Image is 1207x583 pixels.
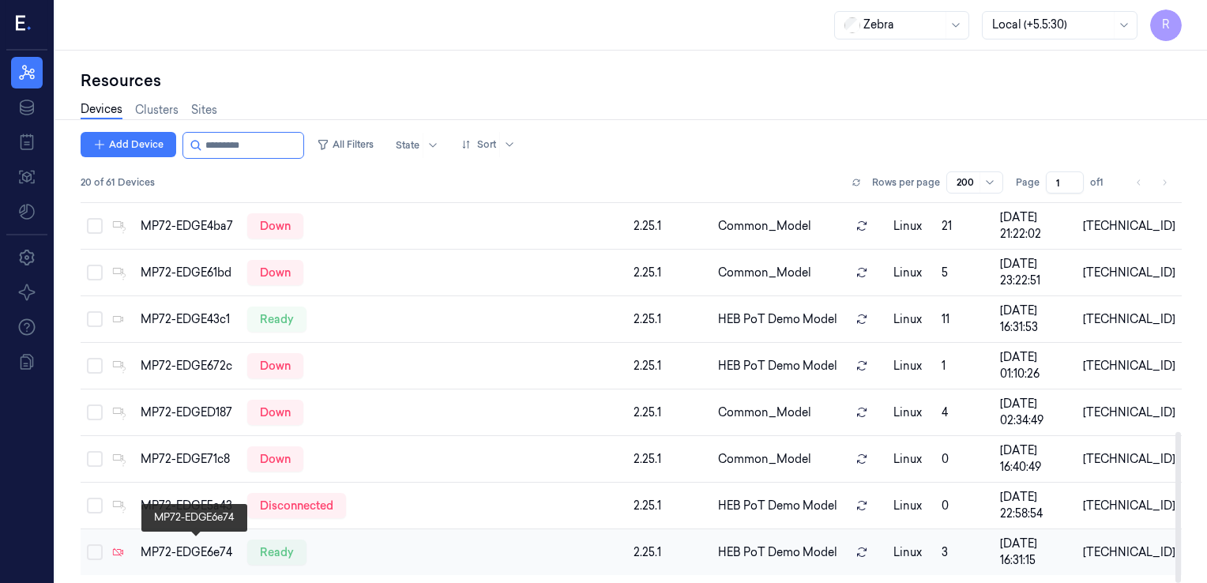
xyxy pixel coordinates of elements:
[141,265,235,281] div: MP72-EDGE61bd
[141,218,235,235] div: MP72-EDGE4ba7
[87,404,103,420] button: Select row
[942,451,987,468] div: 0
[1150,9,1182,41] button: R
[634,451,705,468] div: 2.25.1
[247,446,303,472] div: down
[141,451,235,468] div: MP72-EDGE71c8
[718,265,811,281] span: Common_Model
[81,70,1182,92] div: Resources
[718,311,837,328] span: HEB PoT Demo Model
[81,101,122,119] a: Devices
[247,353,303,378] div: down
[942,311,987,328] div: 11
[1000,256,1070,289] div: [DATE] 23:22:51
[141,358,235,374] div: MP72-EDGE672c
[942,265,987,281] div: 5
[893,265,930,281] p: linux
[141,498,235,514] div: MP72-EDGE5a43
[718,358,837,374] span: HEB PoT Demo Model
[1083,451,1175,468] div: [TECHNICAL_ID]
[135,102,179,118] a: Clusters
[634,544,705,561] div: 2.25.1
[1000,396,1070,429] div: [DATE] 02:34:49
[1083,544,1175,561] div: [TECHNICAL_ID]
[893,404,930,421] p: linux
[141,544,235,561] div: MP72-EDGE6e74
[718,451,811,468] span: Common_Model
[634,265,705,281] div: 2.25.1
[634,358,705,374] div: 2.25.1
[87,498,103,513] button: Select row
[310,132,380,157] button: All Filters
[872,175,940,190] p: Rows per page
[87,265,103,280] button: Select row
[87,451,103,467] button: Select row
[247,213,303,239] div: down
[893,544,930,561] p: linux
[634,404,705,421] div: 2.25.1
[191,102,217,118] a: Sites
[87,544,103,560] button: Select row
[718,404,811,421] span: Common_Model
[1000,536,1070,569] div: [DATE] 16:31:15
[942,218,987,235] div: 21
[942,544,987,561] div: 3
[247,260,303,285] div: down
[1000,489,1070,522] div: [DATE] 22:58:54
[81,175,155,190] span: 20 of 61 Devices
[942,498,987,514] div: 0
[893,311,930,328] p: linux
[634,311,705,328] div: 2.25.1
[1083,358,1175,374] div: [TECHNICAL_ID]
[1000,442,1070,476] div: [DATE] 16:40:49
[1083,498,1175,514] div: [TECHNICAL_ID]
[1083,311,1175,328] div: [TECHNICAL_ID]
[1083,404,1175,421] div: [TECHNICAL_ID]
[893,451,930,468] p: linux
[87,311,103,327] button: Select row
[81,132,176,157] button: Add Device
[141,404,235,421] div: MP72-EDGED187
[247,400,303,425] div: down
[893,358,930,374] p: linux
[634,218,705,235] div: 2.25.1
[87,358,103,374] button: Select row
[141,311,235,328] div: MP72-EDGE43c1
[1000,209,1070,243] div: [DATE] 21:22:02
[718,544,837,561] span: HEB PoT Demo Model
[634,498,705,514] div: 2.25.1
[893,498,930,514] p: linux
[893,218,930,235] p: linux
[87,218,103,234] button: Select row
[247,493,346,518] div: disconnected
[1128,171,1175,194] nav: pagination
[1090,175,1115,190] span: of 1
[942,404,987,421] div: 4
[247,307,306,332] div: ready
[942,358,987,374] div: 1
[1083,218,1175,235] div: [TECHNICAL_ID]
[718,498,837,514] span: HEB PoT Demo Model
[1016,175,1040,190] span: Page
[1083,265,1175,281] div: [TECHNICAL_ID]
[247,540,306,565] div: ready
[1000,349,1070,382] div: [DATE] 01:10:26
[1000,303,1070,336] div: [DATE] 16:31:53
[718,218,811,235] span: Common_Model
